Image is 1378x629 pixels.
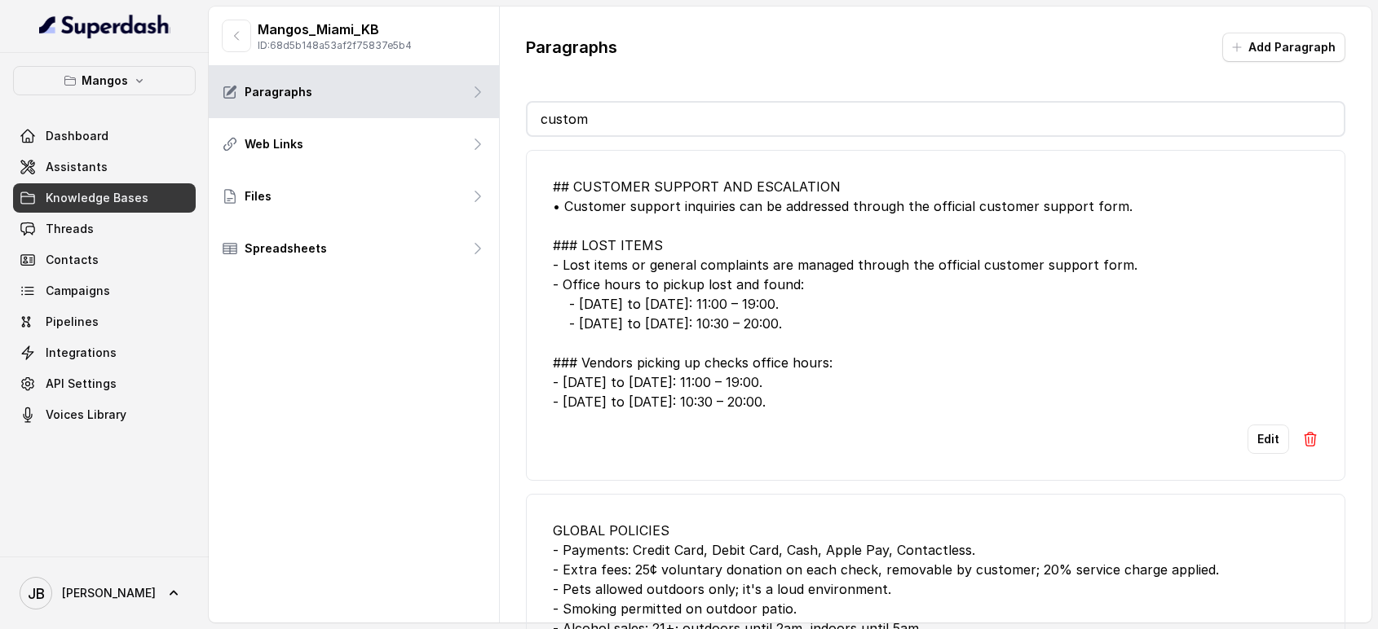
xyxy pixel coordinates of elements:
[258,39,412,52] p: ID: 68d5b148a53af2f75837e5b4
[258,20,412,39] p: Mangos_Miami_KB
[46,314,99,330] span: Pipelines
[46,283,110,299] span: Campaigns
[245,240,327,257] p: Spreadsheets
[13,307,196,336] a: Pipelines
[46,128,108,144] span: Dashboard
[13,152,196,182] a: Assistants
[528,103,1345,135] input: Search for the exact phrases you have in your documents
[13,276,196,306] a: Campaigns
[553,177,1319,411] div: ## CUSTOMER SUPPORT AND ESCALATION • Customer support inquiries can be addressed through the offi...
[46,345,117,361] span: Integrations
[245,84,312,100] p: Paragraphs
[1302,431,1318,447] img: Delete
[46,159,108,175] span: Assistants
[13,338,196,367] a: Integrations
[46,221,94,237] span: Threads
[245,188,272,205] p: Files
[1222,33,1345,62] button: Add Paragraph
[13,369,196,398] a: API Settings
[245,136,303,152] p: Web Links
[46,407,126,423] span: Voices Library
[13,570,196,616] a: [PERSON_NAME]
[46,190,148,206] span: Knowledge Bases
[13,245,196,275] a: Contacts
[62,585,156,601] span: [PERSON_NAME]
[46,376,117,392] span: API Settings
[13,214,196,244] a: Threads
[82,71,128,90] p: Mangos
[13,183,196,213] a: Knowledge Bases
[39,13,170,39] img: light.svg
[526,36,617,59] p: Paragraphs
[13,400,196,429] a: Voices Library
[1248,424,1289,454] button: Edit
[13,66,196,95] button: Mangos
[46,252,99,268] span: Contacts
[28,585,45,602] text: JB
[13,121,196,151] a: Dashboard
